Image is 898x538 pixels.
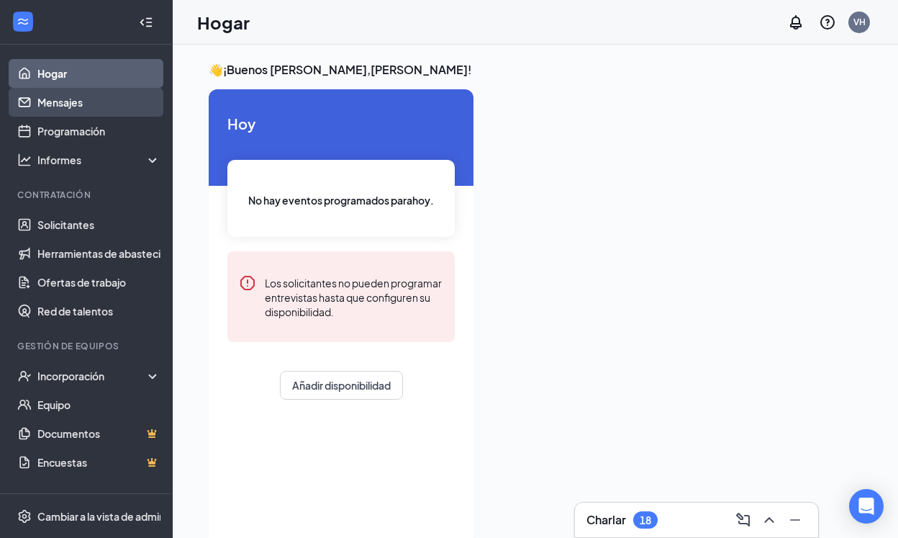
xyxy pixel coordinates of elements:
font: Charlar [586,512,626,527]
a: Solicitantes [37,210,160,239]
font: Hogar [197,12,250,33]
font: VH [853,17,866,27]
button: Añadir disponibilidad [280,371,403,400]
a: Herramientas de abastecimiento [37,239,160,268]
button: ChevronUp [758,508,781,532]
svg: Ajustes [17,509,32,524]
font: 18 [640,514,651,526]
svg: Notificaciones [787,14,804,31]
a: DocumentosCorona [37,419,160,448]
svg: Error [239,274,256,292]
font: Incorporación [37,369,104,382]
font: Los solicitantes no pueden programar entrevistas hasta que configuren su disponibilidad. [265,277,442,318]
svg: Comprobación del usuario [17,369,32,383]
font: ! [468,62,471,77]
svg: Colapsar [139,15,153,30]
a: EncuestasCorona [37,448,160,477]
div: Abrir Intercom Messenger [849,489,884,524]
font: Contratación [17,189,91,200]
font: Añadir disponibilidad [292,379,391,392]
svg: Redactar mensaje [735,511,752,529]
font: Cambiar a la vista de administrador [37,510,202,523]
svg: Logotipo de Workstream [16,14,30,29]
svg: Análisis [17,153,32,167]
a: Programación [37,117,160,145]
svg: Información de la pregunta [819,14,836,31]
button: Minimizar [784,508,807,532]
svg: Minimizar [786,511,804,529]
font: [PERSON_NAME] [371,62,468,77]
font: Gestión de equipos [17,341,119,351]
svg: ChevronUp [761,511,778,529]
font: No hay eventos programados para [248,194,412,207]
a: Ofertas de trabajo [37,268,160,297]
a: Red de talentos [37,297,160,326]
font: hoy [412,194,430,207]
a: Equipo [37,390,160,419]
font: . [430,194,434,207]
font: 👋¡Buenos [PERSON_NAME], [209,62,371,77]
button: Redactar mensaje [732,508,755,532]
a: Mensajes [37,88,160,117]
font: Informes [37,153,81,166]
a: Hogar [37,59,160,88]
font: Hoy [227,115,255,133]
